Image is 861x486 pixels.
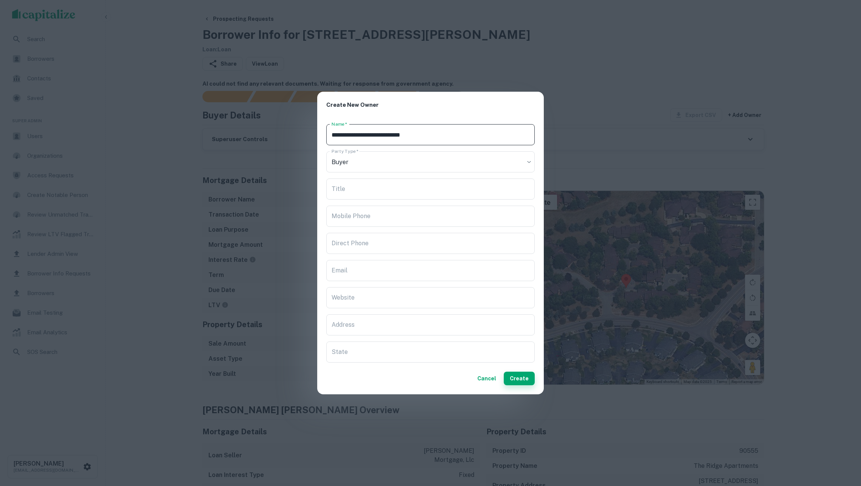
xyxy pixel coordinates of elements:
[332,148,358,154] label: Party Type
[504,372,535,385] button: Create
[326,151,535,172] div: Buyer
[317,92,544,118] h2: Create New Owner
[474,372,499,385] button: Cancel
[823,426,861,462] iframe: Chat Widget
[332,121,347,127] label: Name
